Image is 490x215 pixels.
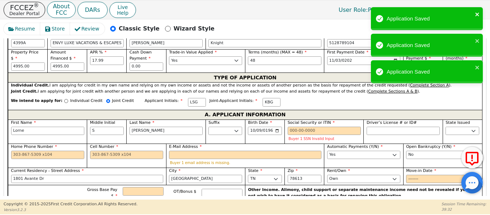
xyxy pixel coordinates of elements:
div: Application Saved [387,41,473,50]
p: About [53,4,70,9]
span: Home Phone Number [11,144,57,149]
p: FCCEZ [9,4,39,11]
span: Joint-Applicant Initials: [209,98,258,103]
span: We intend to apply for: [11,98,63,110]
input: xx.xx% [90,56,124,65]
button: close [475,63,480,71]
button: Review [70,23,105,35]
span: Social Security or ITIN [288,120,335,125]
p: FCC [53,10,70,16]
span: E-Mail Address [169,144,202,149]
input: YYYY-MM-DD [248,127,282,135]
span: Trade-in Value Applied [169,50,217,55]
span: Move-in Date [406,168,436,173]
span: OT/Bonus $ [174,189,197,194]
span: Review [81,25,99,33]
span: Cash Down Payment [129,50,152,61]
p: Copyright © 2015- 2025 First Credit Corporation. [4,201,137,207]
p: Classic Style [119,24,160,33]
span: Automatic Payments (Y/N) [327,144,383,149]
input: 303-867-5309 x104 [11,151,84,159]
span: Gross Base Pay $ [87,187,117,198]
span: Live [117,4,128,10]
sup: ® [34,2,39,9]
span: A. APPLICANT INFORMATION [205,110,286,120]
button: close [475,10,480,18]
span: Last Name [129,120,154,125]
span: Rent/Own [327,168,350,173]
span: City [169,168,180,173]
button: FCCEZ®Dealer Portal [4,2,45,18]
button: close [475,37,480,45]
strong: Individual Credit. [11,83,50,88]
span: Amount Financed $ [51,50,76,61]
button: AboutFCC [47,1,75,18]
p: Individual Credit [70,98,103,104]
div: Application Saved [387,15,473,23]
button: Resume [4,23,41,35]
span: User Role : [339,6,368,13]
p: Buyer 1 email address is missing. [170,161,321,165]
span: State Issued [446,120,470,125]
span: Suffix [208,120,220,125]
button: 4399A:[PERSON_NAME] [399,4,486,15]
span: Middle Initial [90,120,115,125]
p: Wizard Style [174,24,215,33]
span: State [248,168,262,173]
span: Applicant Initials: [145,98,183,103]
span: Cell Number [90,144,118,149]
div: Application Saved [387,68,473,76]
span: Property Price $ [11,50,39,61]
input: 303-867-5309 x104 [90,151,163,159]
p: 39:32 [442,207,486,212]
p: Dealer Portal [9,11,39,16]
button: Store [40,23,70,35]
input: YYYY-MM-DD [406,175,479,183]
u: Complete Sections A & B [368,89,417,94]
span: TYPE OF APPLICATION [214,73,277,82]
input: 000-00-0000 [288,127,361,135]
p: Version 3.2.3 [4,207,137,212]
span: Help [117,10,128,16]
span: APR % [90,50,107,55]
span: First Payment Date [327,50,368,55]
strong: Joint Credit. [11,89,38,94]
p: Buyer 1 SSN Invalid Input [288,137,360,141]
span: Birth Date [248,120,272,125]
span: Zip [288,168,298,173]
p: Primary [331,3,397,17]
span: All Rights Reserved. [98,202,137,206]
div: I am applying for joint credit with another person and we are applying in each of our names and r... [11,89,480,95]
span: Resume [15,25,35,33]
a: User Role:Primary [331,3,397,17]
button: DARs [77,2,108,18]
span: Terms (months) (MAX = 48) [248,50,303,55]
p: Joint Credit [112,98,134,104]
span: Open Bankruptcy (Y/N) [406,144,455,149]
p: Other Income. Alimony, child support or separate maintenance income need not be revealed if you d... [248,187,480,199]
button: Report Error to FCC [461,147,483,168]
span: Driver’s License # or ID# [367,120,417,125]
input: 90210 [288,175,321,183]
p: Session Time Remaining: [442,201,486,207]
input: 303-867-5309 x104 [327,39,400,48]
div: I am applying for credit in my own name and relying on my own income or assets and not the income... [11,83,480,89]
span: Current Residency - Street Address [11,168,84,173]
button: LiveHelp [109,2,136,18]
span: Store [52,25,65,33]
input: YYYY-MM-DD [327,56,400,65]
span: First Name [11,120,36,125]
